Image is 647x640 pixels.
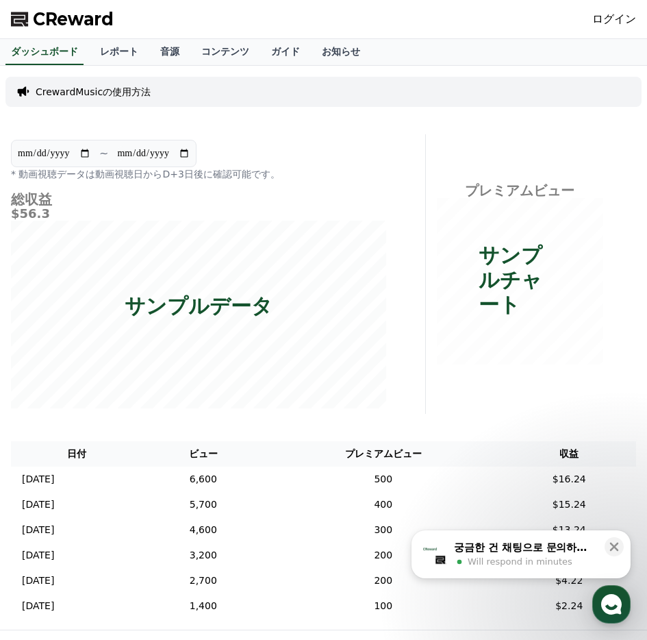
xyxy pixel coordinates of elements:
[11,8,114,30] a: CReward
[503,441,636,467] th: 収益
[264,517,502,543] td: 300
[479,243,562,317] p: サンプルチャート
[142,593,264,619] td: 1,400
[149,39,190,65] a: 音源
[35,455,59,466] span: Home
[142,492,264,517] td: 5,700
[142,543,264,568] td: 3,200
[22,472,54,487] p: [DATE]
[22,599,54,613] p: [DATE]
[592,11,636,27] a: ログイン
[503,467,636,492] td: $16.24
[503,492,636,517] td: $15.24
[5,39,84,65] a: ダッシュボード
[503,517,636,543] td: $13.24
[99,145,108,162] p: ~
[264,543,502,568] td: 200
[437,183,603,198] h4: プレミアムビュー
[142,467,264,492] td: 6,600
[142,568,264,593] td: 2,700
[36,85,151,99] a: CrewardMusicの使用方法
[125,293,272,318] p: サンプルデータ
[311,39,371,65] a: お知らせ
[177,434,263,469] a: Settings
[22,523,54,537] p: [DATE]
[264,593,502,619] td: 100
[90,434,177,469] a: Messages
[264,441,502,467] th: プレミアムビュー
[203,455,236,466] span: Settings
[142,441,264,467] th: ビュー
[33,8,114,30] span: CReward
[114,456,154,467] span: Messages
[22,497,54,512] p: [DATE]
[22,574,54,588] p: [DATE]
[503,593,636,619] td: $2.24
[264,467,502,492] td: 500
[11,207,387,221] h5: $56.3
[264,492,502,517] td: 400
[260,39,311,65] a: ガイド
[503,568,636,593] td: $4.22
[190,39,260,65] a: コンテンツ
[264,568,502,593] td: 200
[22,548,54,563] p: [DATE]
[89,39,149,65] a: レポート
[4,434,90,469] a: Home
[11,167,387,181] p: * 動画視聴データは動画視聴日からD+3日後に確認可能です。
[11,441,142,467] th: 日付
[11,192,387,207] h4: 総収益
[142,517,264,543] td: 4,600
